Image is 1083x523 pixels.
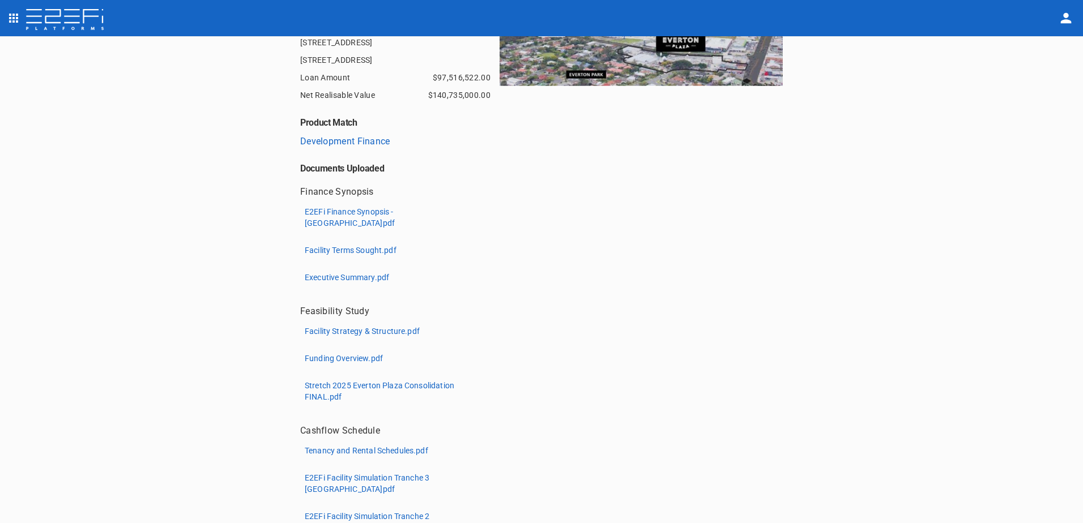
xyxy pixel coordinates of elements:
[300,155,500,174] h6: Documents Uploaded
[300,203,479,232] button: E2EFi Finance Synopsis - [GEOGRAPHIC_DATA]pdf
[300,109,500,128] h6: Product Match
[305,206,474,229] p: E2EFi Finance Synopsis - [GEOGRAPHIC_DATA]pdf
[305,445,428,456] p: Tenancy and Rental Schedules.pdf
[300,89,472,102] span: Net Realisable Value
[300,305,369,318] p: Feasibility Study
[305,380,474,402] p: Stretch 2025 Everton Plaza Consolidation FINAL.pdf
[300,268,394,286] button: Executive Summary.pdf
[305,353,383,364] p: Funding Overview.pdf
[300,322,424,340] button: Facility Strategy & Structure.pdf
[305,325,420,337] p: Facility Strategy & Structure.pdf
[300,441,433,460] button: Tenancy and Rental Schedules.pdf
[300,54,500,67] span: [STREET_ADDRESS]
[305,245,396,256] p: Facility Terms Sought.pdf
[300,349,387,367] button: Funding Overview.pdf
[300,376,479,406] button: Stretch 2025 Everton Plaza Consolidation FINAL.pdf
[433,71,491,84] span: $97,516,522.00
[300,71,472,84] span: Loan Amount
[300,241,401,259] button: Facility Terms Sought.pdf
[305,472,474,495] p: E2EFi Facility Simulation Tranche 3 [GEOGRAPHIC_DATA]pdf
[300,424,380,437] p: Cashflow Schedule
[305,272,389,283] p: Executive Summary.pdf
[300,36,500,49] span: [STREET_ADDRESS]
[428,89,491,102] span: $140,735,000.00
[300,185,374,198] p: Finance Synopsis
[300,136,390,147] a: Development Finance
[300,469,479,498] button: E2EFi Facility Simulation Tranche 3 [GEOGRAPHIC_DATA]pdf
